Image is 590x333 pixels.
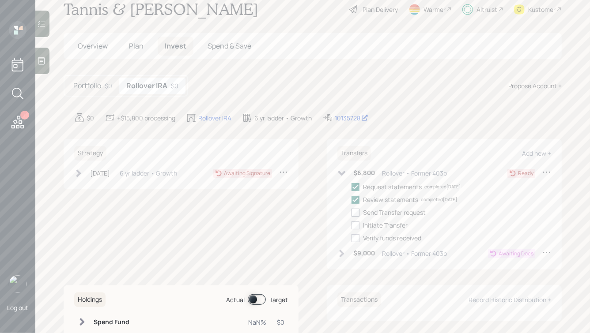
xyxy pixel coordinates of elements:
div: completed [DATE] [421,196,457,203]
div: Ready [518,169,533,177]
h5: Rollover IRA [126,82,167,90]
h6: $6,800 [353,169,375,177]
h6: Spend Fund [94,318,136,326]
img: hunter_neumayer.jpg [9,275,26,293]
div: NaN% [248,318,266,327]
div: Rollover • Former 403b [382,168,447,178]
div: $0 [105,81,112,90]
div: $0 [277,318,284,327]
div: Review statements [363,195,418,204]
h5: Portfolio [73,82,101,90]
div: Plan Delivery [363,5,398,14]
span: Overview [78,41,108,51]
div: Request statements [363,182,422,191]
h6: Strategy [74,146,106,161]
div: Log out [7,303,28,312]
h6: $9,000 [353,250,375,257]
h6: Transactions [337,292,381,307]
div: Actual [226,295,245,304]
div: Add new + [522,149,551,157]
span: Spend & Save [208,41,251,51]
div: Warmer [424,5,446,14]
div: 6 yr ladder • Growth [120,168,177,178]
div: Target [269,295,288,304]
div: $0 [171,81,178,90]
div: Awaiting Docs [499,250,533,258]
h6: Transfers [337,146,371,161]
span: Plan [129,41,144,51]
div: 10135728 [335,113,368,123]
div: Propose Account + [508,81,562,90]
div: $0 [87,113,94,123]
div: Initiate Transfer [363,221,408,230]
div: 6 yr ladder • Growth [254,113,312,123]
div: completed [DATE] [424,183,461,190]
div: Rollover IRA [198,113,231,123]
span: Invest [165,41,186,51]
div: Send Transfer request [363,208,426,217]
div: Record Historic Distribution + [469,296,551,304]
div: Verify funds received [363,233,421,243]
div: Kustomer [528,5,556,14]
div: Altruist [477,5,497,14]
h6: Holdings [74,292,106,307]
div: [DATE] [90,168,110,178]
div: Rollover • Former 403b [382,249,447,258]
div: +$15,800 processing [117,113,175,123]
div: 1 [20,111,29,120]
div: Awaiting Signature [224,169,270,177]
